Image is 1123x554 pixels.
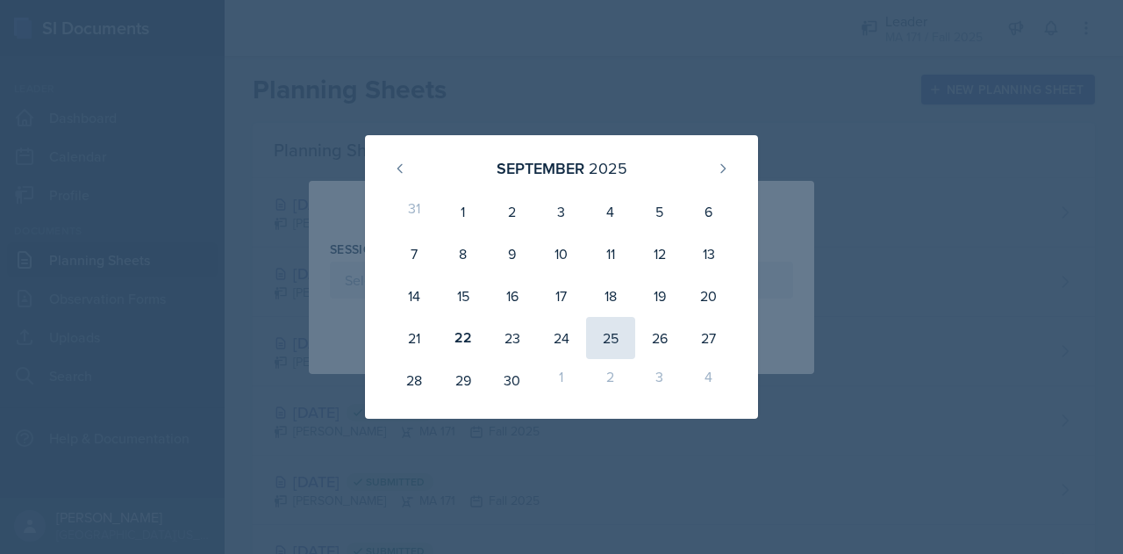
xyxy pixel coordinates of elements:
[439,233,488,275] div: 8
[390,191,439,233] div: 31
[439,191,488,233] div: 1
[439,317,488,359] div: 22
[684,275,733,317] div: 20
[537,191,586,233] div: 3
[537,275,586,317] div: 17
[684,359,733,401] div: 4
[635,233,684,275] div: 12
[537,233,586,275] div: 10
[488,275,537,317] div: 16
[488,233,537,275] div: 9
[488,317,537,359] div: 23
[390,275,439,317] div: 14
[537,317,586,359] div: 24
[684,233,733,275] div: 13
[586,275,635,317] div: 18
[390,359,439,401] div: 28
[586,191,635,233] div: 4
[439,275,488,317] div: 15
[684,191,733,233] div: 6
[635,359,684,401] div: 3
[439,359,488,401] div: 29
[635,317,684,359] div: 26
[390,317,439,359] div: 21
[537,359,586,401] div: 1
[589,156,627,180] div: 2025
[497,156,584,180] div: September
[586,359,635,401] div: 2
[635,191,684,233] div: 5
[586,317,635,359] div: 25
[635,275,684,317] div: 19
[488,359,537,401] div: 30
[684,317,733,359] div: 27
[586,233,635,275] div: 11
[390,233,439,275] div: 7
[488,191,537,233] div: 2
